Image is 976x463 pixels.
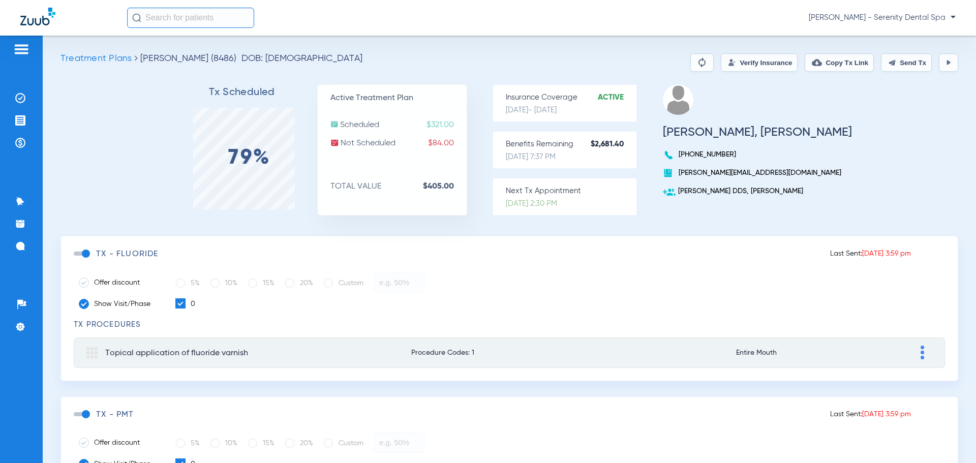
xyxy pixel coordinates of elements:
label: 15% [248,273,274,293]
p: Last Sent: [830,409,911,419]
span: $84.00 [428,138,467,148]
label: 20% [285,433,313,453]
span: $321.00 [426,120,467,130]
img: profile.png [663,84,693,115]
img: play.svg [944,58,953,67]
span: [PERSON_NAME] (8486) [140,54,236,63]
strong: $405.00 [423,181,467,192]
input: Search for patients [127,8,254,28]
img: Reparse [696,56,708,69]
span: [PERSON_NAME] - Serenity Dental Spa [809,13,956,23]
label: 5% [175,273,200,293]
img: Zuub Logo [20,8,55,25]
p: [PHONE_NUMBER] [663,149,852,160]
p: [DATE] 2:30 PM [506,199,636,209]
span: Procedure Codes: 1 [411,349,664,356]
img: Verify Insurance [728,58,736,67]
h3: TX Procedures [74,320,945,330]
p: [DATE] - [DATE] [506,105,636,115]
button: Send Tx [881,53,932,72]
label: 5% [175,433,200,453]
img: group.svg [86,347,98,358]
p: Active Treatment Plan [330,93,467,103]
label: Custom [323,433,363,453]
button: Copy Tx Link [805,53,874,72]
img: voice-call-b.svg [663,149,676,161]
label: 15% [248,433,274,453]
label: 10% [210,433,237,453]
h3: [PERSON_NAME], [PERSON_NAME] [663,127,852,137]
label: Offer discount [79,277,160,288]
img: send.svg [888,58,896,67]
iframe: Chat Widget [925,414,976,463]
p: Benefits Remaining [506,139,636,149]
label: 20% [285,273,313,293]
input: e.g. 50% [374,272,424,292]
p: [PERSON_NAME][EMAIL_ADDRESS][DOMAIN_NAME] [663,168,852,178]
strong: Active [598,92,636,103]
span: [DATE] 3:59 pm [862,411,911,418]
img: Search Icon [132,13,141,22]
label: Offer discount [79,438,160,448]
img: add-user.svg [663,186,676,199]
p: Scheduled [330,120,467,130]
h3: Tx Scheduled [167,87,317,98]
h3: TX - pmt [96,410,134,420]
span: Topical application of fluoride varnish [105,349,248,357]
img: scheduled.svg [330,120,339,128]
p: Not Scheduled [330,138,467,148]
label: Custom [323,273,363,293]
mat-expansion-panel-header: Topical application of fluoride varnishProcedure Codes: 1Entire Mouth [74,337,945,368]
img: book.svg [663,168,673,178]
label: 0 [175,298,195,310]
p: [DATE] 7:37 PM [506,152,636,162]
h3: TX - fluoride [96,249,159,259]
img: group-dot-blue.svg [921,346,924,359]
p: Last Sent: [830,249,911,259]
img: link-copy.png [812,57,822,68]
button: Verify Insurance [721,53,798,72]
span: Treatment Plans [60,54,132,63]
p: TOTAL VALUE [330,181,467,192]
p: Insurance Coverage [506,92,636,103]
p: [PERSON_NAME] DDS, [PERSON_NAME] [663,186,852,196]
span: [DATE] 3:59 pm [862,250,911,257]
img: not-scheduled.svg [330,138,339,147]
span: Entire Mouth [736,349,844,356]
label: Show Visit/Phase [79,299,160,309]
span: DOB: [DEMOGRAPHIC_DATA] [241,53,362,64]
p: Next Tx Appointment [506,186,636,196]
input: e.g. 50% [374,433,424,453]
label: 10% [210,273,237,293]
img: hamburger-icon [13,43,29,55]
strong: $2,681.40 [591,139,636,149]
label: 79% [228,153,271,163]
